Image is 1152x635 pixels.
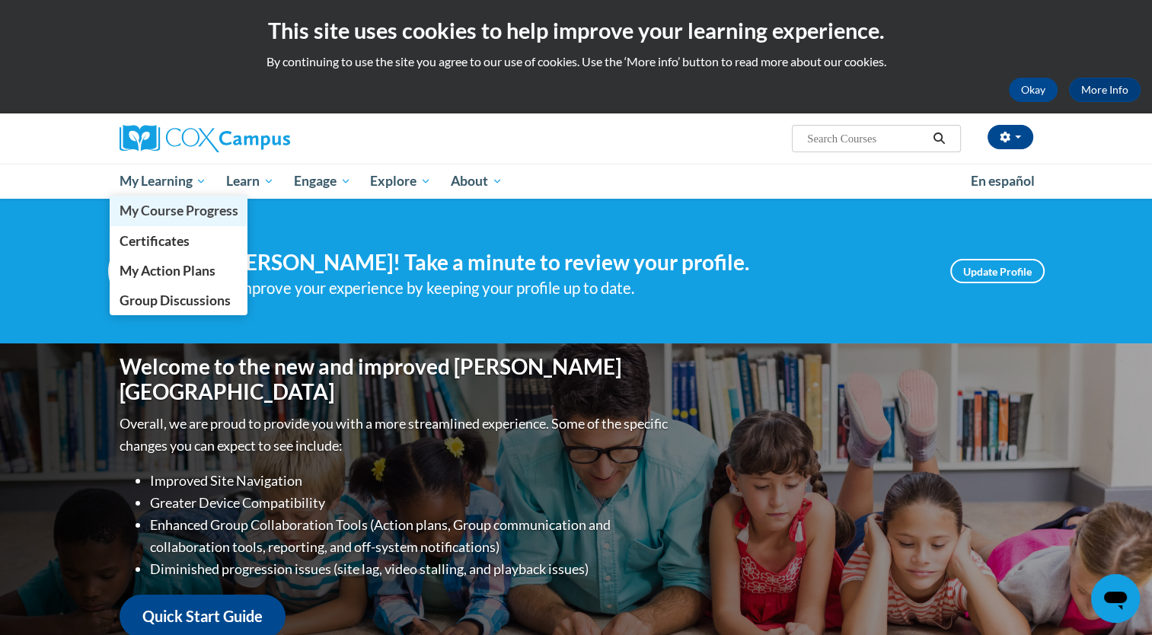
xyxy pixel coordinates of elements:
[150,558,672,580] li: Diminished progression issues (site lag, video stalling, and playback issues)
[199,250,927,276] h4: Hi [PERSON_NAME]! Take a minute to review your profile.
[119,292,230,308] span: Group Discussions
[108,237,177,305] img: Profile Image
[1009,78,1058,102] button: Okay
[451,172,503,190] span: About
[1069,78,1141,102] a: More Info
[97,164,1056,199] div: Main menu
[110,164,217,199] a: My Learning
[110,286,248,315] a: Group Discussions
[120,125,409,152] a: Cox Campus
[120,413,672,457] p: Overall, we are proud to provide you with a more streamlined experience. Some of the specific cha...
[150,470,672,492] li: Improved Site Navigation
[119,172,206,190] span: My Learning
[441,164,512,199] a: About
[120,125,290,152] img: Cox Campus
[119,233,189,249] span: Certificates
[119,203,238,219] span: My Course Progress
[927,129,950,148] button: Search
[806,129,927,148] input: Search Courses
[11,53,1141,70] p: By continuing to use the site you agree to our use of cookies. Use the ‘More info’ button to read...
[199,276,927,301] div: Help improve your experience by keeping your profile up to date.
[216,164,284,199] a: Learn
[119,263,215,279] span: My Action Plans
[120,354,672,405] h1: Welcome to the new and improved [PERSON_NAME][GEOGRAPHIC_DATA]
[226,172,274,190] span: Learn
[150,492,672,514] li: Greater Device Compatibility
[988,125,1033,149] button: Account Settings
[950,259,1045,283] a: Update Profile
[1091,574,1140,623] iframe: Button to launch messaging window
[961,165,1045,197] a: En español
[11,15,1141,46] h2: This site uses cookies to help improve your learning experience.
[370,172,431,190] span: Explore
[150,514,672,558] li: Enhanced Group Collaboration Tools (Action plans, Group communication and collaboration tools, re...
[110,196,248,225] a: My Course Progress
[294,172,351,190] span: Engage
[284,164,361,199] a: Engage
[971,173,1035,189] span: En español
[110,256,248,286] a: My Action Plans
[360,164,441,199] a: Explore
[110,226,248,256] a: Certificates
